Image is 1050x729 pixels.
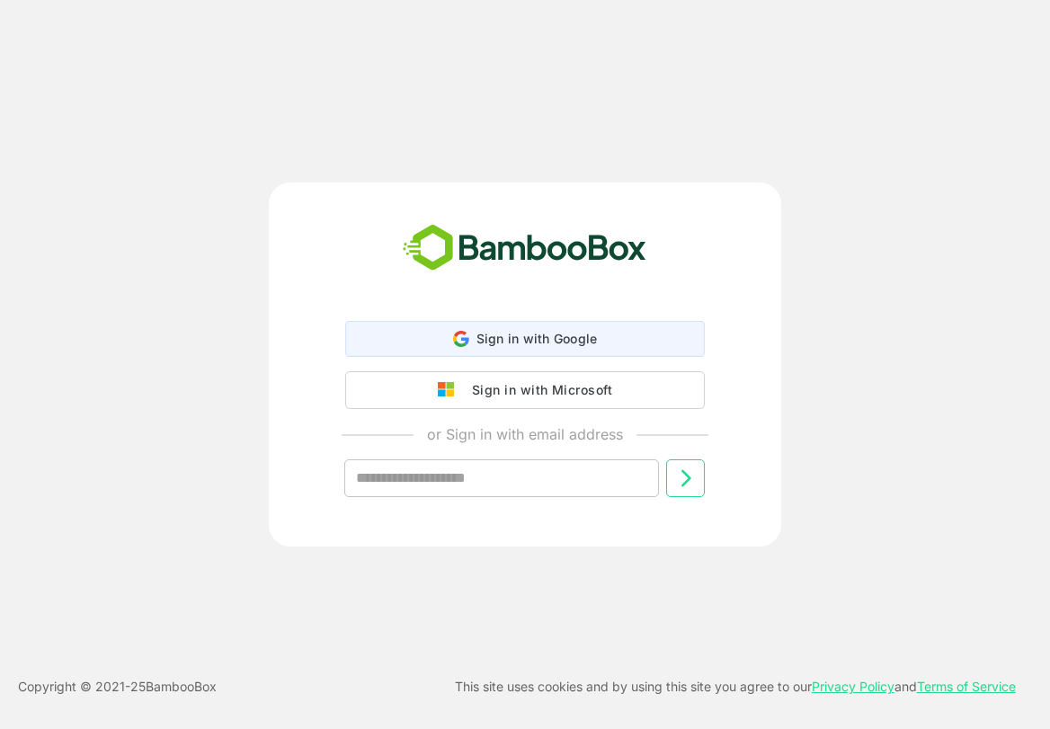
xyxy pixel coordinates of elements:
span: Sign in with Google [476,331,598,346]
img: bamboobox [393,218,656,278]
img: google [438,382,463,398]
div: Sign in with Google [345,321,705,357]
p: Copyright © 2021- 25 BambooBox [18,676,217,698]
button: Sign in with Microsoft [345,371,705,409]
p: This site uses cookies and by using this site you agree to our and [455,676,1016,698]
a: Privacy Policy [812,679,894,694]
div: Sign in with Microsoft [463,378,612,402]
a: Terms of Service [917,679,1016,694]
p: or Sign in with email address [427,423,623,445]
